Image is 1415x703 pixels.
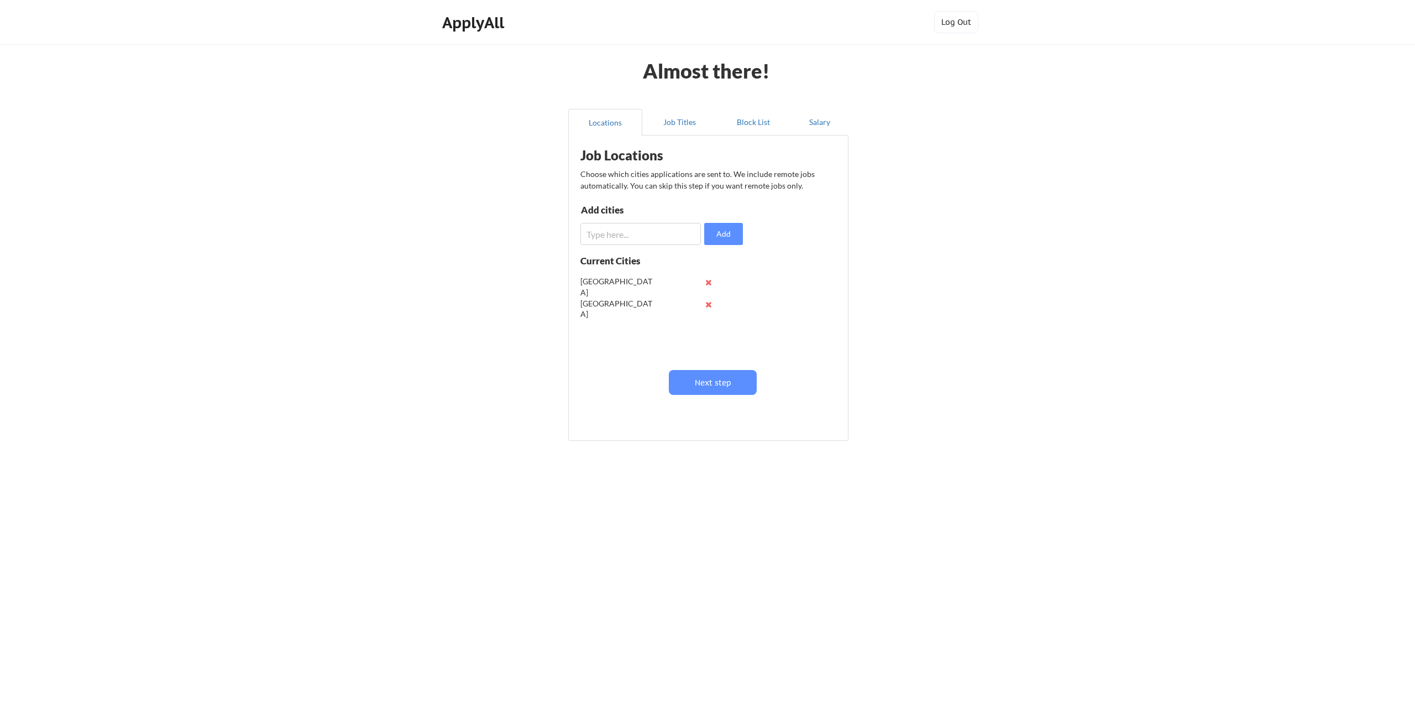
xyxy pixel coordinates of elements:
button: Add [704,223,743,245]
button: Next step [669,370,757,395]
div: ApplyAll [442,13,507,32]
div: Choose which cities applications are sent to. We include remote jobs automatically. You can skip ... [580,168,835,191]
div: Current Cities [580,256,665,265]
button: Block List [716,109,790,136]
input: Type here... [580,223,701,245]
div: Almost there! [630,61,784,81]
button: Locations [568,109,642,136]
button: Job Titles [642,109,716,136]
div: Job Locations [580,149,720,162]
div: [GEOGRAPHIC_DATA] [580,276,653,298]
div: [GEOGRAPHIC_DATA] [580,298,653,320]
button: Salary [790,109,848,136]
div: Add cities [581,205,695,215]
button: Log Out [934,11,978,33]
